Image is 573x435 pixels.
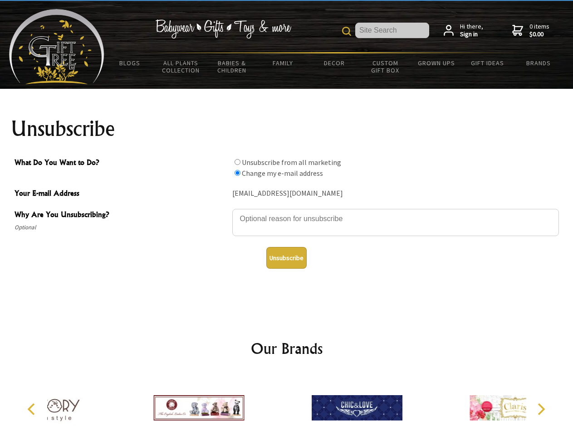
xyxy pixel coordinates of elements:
[460,23,483,39] span: Hi there,
[156,53,207,80] a: All Plants Collection
[444,23,483,39] a: Hi there,Sign in
[15,157,228,170] span: What Do You Want to Do?
[23,399,43,419] button: Previous
[15,188,228,201] span: Your E-mail Address
[206,53,258,80] a: Babies & Children
[11,118,563,140] h1: Unsubscribe
[513,53,564,72] a: Brands
[104,53,156,72] a: BLOGS
[266,247,307,269] button: Unsubscribe
[360,53,411,80] a: Custom Gift Box
[242,158,341,167] label: Unsubscribe from all marketing
[232,187,559,201] div: [EMAIL_ADDRESS][DOMAIN_NAME]
[15,209,228,222] span: Why Are You Unsubscribing?
[355,23,429,38] input: Site Search
[342,27,351,36] img: product search
[235,170,240,176] input: What Do You Want to Do?
[258,53,309,72] a: Family
[531,399,551,419] button: Next
[242,169,323,178] label: Change my e-mail address
[462,53,513,72] a: Gift Ideas
[529,22,549,39] span: 0 items
[235,159,240,165] input: What Do You Want to Do?
[309,53,360,72] a: Decor
[18,338,555,359] h2: Our Brands
[232,209,559,236] textarea: Why Are You Unsubscribing?
[460,30,483,39] strong: Sign in
[15,222,228,233] span: Optional
[9,9,104,84] img: Babyware - Gifts - Toys and more...
[411,53,462,72] a: Grown Ups
[155,19,291,39] img: Babywear - Gifts - Toys & more
[529,30,549,39] strong: $0.00
[512,23,549,39] a: 0 items$0.00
